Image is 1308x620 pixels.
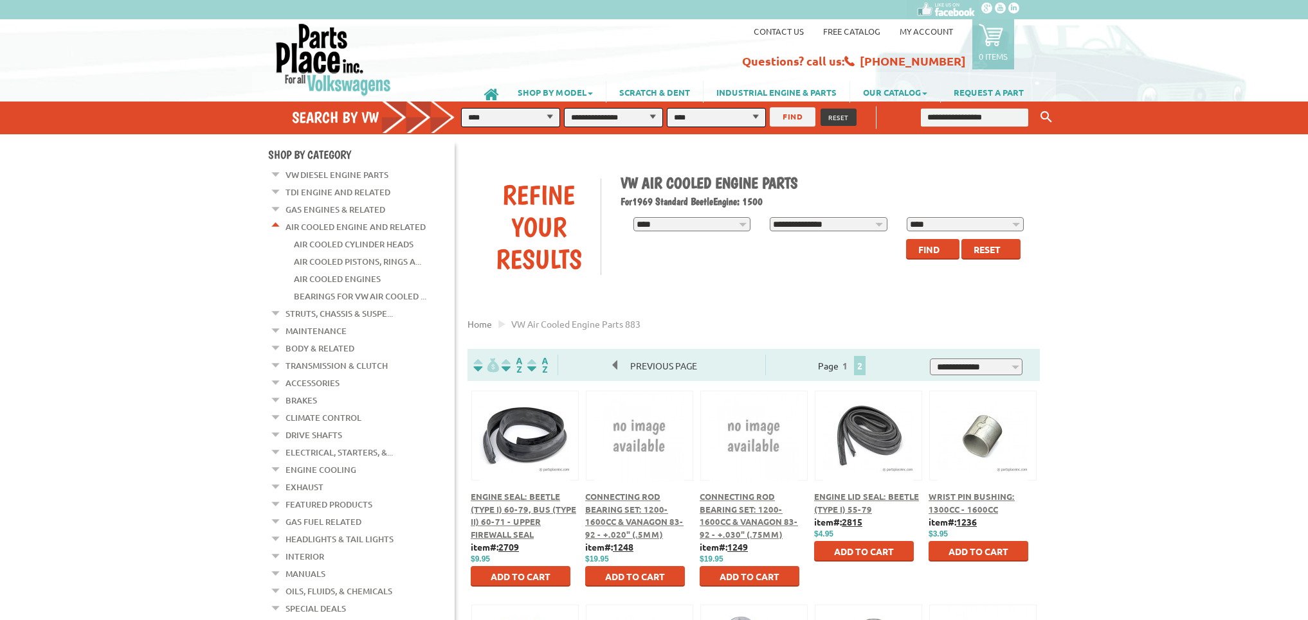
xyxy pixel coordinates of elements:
a: Air Cooled Cylinder Heads [294,236,413,252]
span: For [621,195,632,208]
span: 2 [854,356,866,375]
span: Previous Page [617,356,710,375]
p: 0 items [979,51,1008,62]
a: Climate Control [286,409,361,426]
a: Engine Seal: Beetle (Type I) 60-79, Bus (Type II) 60-71 - Upper Firewall Seal [471,491,576,540]
a: Headlights & Tail Lights [286,531,394,547]
button: RESET [821,109,857,126]
a: Connecting Rod Bearing Set: 1200-1600cc & Vanagon 83-92 - +.030" (.75mm) [700,491,798,540]
a: Maintenance [286,323,347,339]
a: Free Catalog [823,26,880,37]
h4: Shop By Category [268,148,455,161]
div: Page [765,355,918,375]
span: $19.95 [700,554,723,563]
b: item#: [814,516,862,527]
button: Add to Cart [700,566,799,587]
a: Previous Page [613,360,710,371]
a: VW Diesel Engine Parts [286,166,388,183]
span: $4.95 [814,529,833,538]
div: Refine Your Results [477,179,601,275]
span: Add to Cart [949,545,1008,557]
a: Struts, Chassis & Suspe... [286,305,393,322]
h1: VW Air Cooled Engine Parts [621,173,1031,192]
a: My Account [900,26,953,37]
u: 1236 [956,516,977,527]
a: Bearings for VW Air Cooled ... [294,288,426,305]
u: 2815 [842,516,862,527]
a: Accessories [286,375,340,391]
a: Engine Cooling [286,461,356,478]
a: Featured Products [286,496,372,513]
a: Home [468,318,492,330]
button: Reset [961,239,1021,260]
button: Find [906,239,959,260]
a: Manuals [286,565,325,582]
a: 0 items [972,19,1014,69]
a: Air Cooled Engines [294,270,381,287]
a: Air Cooled Pistons, Rings a... [294,253,421,270]
u: 1249 [727,541,748,553]
a: Exhaust [286,479,323,495]
u: 1248 [613,541,633,553]
a: OUR CATALOG [850,81,940,103]
a: SHOP BY MODEL [505,81,606,103]
h4: Search by VW [292,108,468,127]
a: 1 [839,360,851,371]
a: Body & Related [286,340,354,357]
button: FIND [770,107,815,127]
a: Contact us [754,26,804,37]
b: item#: [471,541,519,553]
button: Add to Cart [585,566,685,587]
span: Add to Cart [834,545,894,557]
a: Connecting Rod Bearing Set: 1200-1600cc & Vanagon 83-92 - +.020" (.5mm) [585,491,684,540]
a: Oils, Fluids, & Chemicals [286,583,392,599]
h2: 1969 Standard Beetle [621,195,1031,208]
span: Add to Cart [605,571,665,582]
span: VW air cooled engine parts 883 [511,318,640,330]
span: Add to Cart [720,571,779,582]
a: Air Cooled Engine and Related [286,218,426,235]
span: Reset [974,244,1001,255]
b: item#: [700,541,748,553]
a: Engine Lid Seal: Beetle (Type I) 55-79 [814,491,919,515]
a: Wrist Pin Bushing: 1300cc - 1600cc [929,491,1015,515]
button: Add to Cart [929,541,1028,562]
span: Find [918,244,940,255]
b: item#: [929,516,977,527]
button: Add to Cart [814,541,914,562]
b: item#: [585,541,633,553]
span: RESET [828,112,849,122]
button: Add to Cart [471,566,570,587]
a: Interior [286,548,324,565]
a: Gas Engines & Related [286,201,385,218]
span: Add to Cart [491,571,550,582]
a: Gas Fuel Related [286,513,361,530]
img: Parts Place Inc! [275,22,392,96]
a: TDI Engine and Related [286,184,390,200]
a: Transmission & Clutch [286,357,388,374]
a: INDUSTRIAL ENGINE & PARTS [704,81,849,103]
span: $19.95 [585,554,609,563]
u: 2709 [498,541,519,553]
button: Keyword Search [1037,107,1056,128]
span: $9.95 [471,554,490,563]
a: SCRATCH & DENT [606,81,703,103]
a: Special Deals [286,600,346,617]
a: Drive Shafts [286,427,342,443]
a: Brakes [286,392,317,409]
span: $3.95 [929,529,948,538]
img: Sort by Sales Rank [525,358,550,373]
img: filterpricelow.svg [473,358,499,373]
a: REQUEST A PART [941,81,1037,103]
img: Sort by Headline [499,358,525,373]
a: Electrical, Starters, &... [286,444,393,461]
span: Engine: 1500 [713,195,763,208]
